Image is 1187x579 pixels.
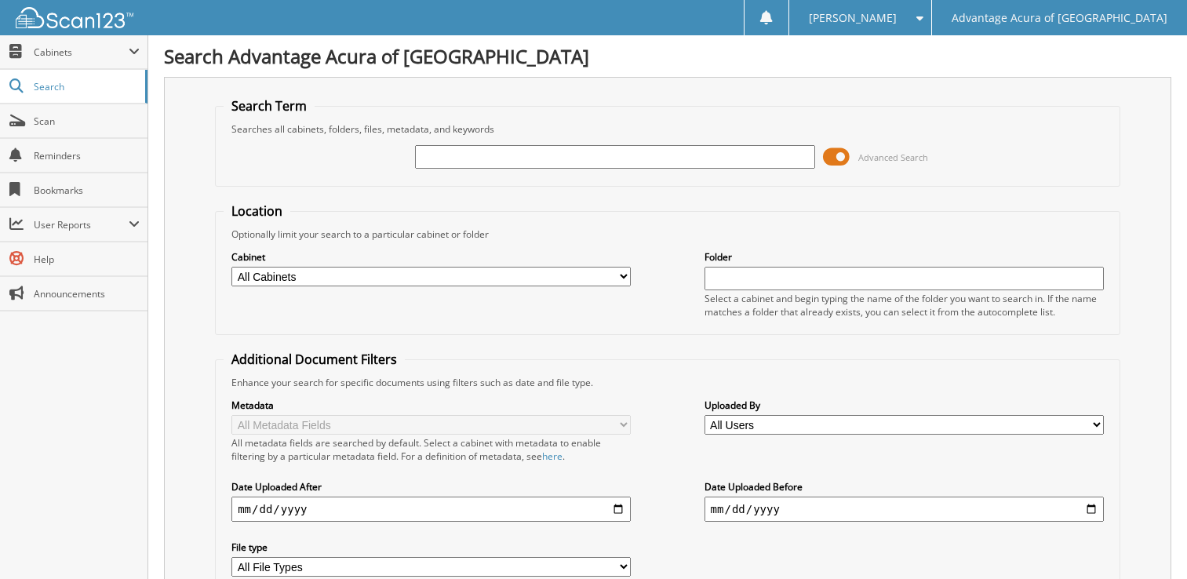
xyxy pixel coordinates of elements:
[231,541,631,554] label: File type
[809,13,897,23] span: [PERSON_NAME]
[34,253,140,266] span: Help
[16,7,133,28] img: scan123-logo-white.svg
[224,376,1112,389] div: Enhance your search for specific documents using filters such as date and file type.
[224,97,315,115] legend: Search Term
[705,399,1104,412] label: Uploaded By
[34,149,140,162] span: Reminders
[224,351,405,368] legend: Additional Document Filters
[34,287,140,300] span: Announcements
[224,228,1112,241] div: Optionally limit your search to a particular cabinet or folder
[224,202,290,220] legend: Location
[34,218,129,231] span: User Reports
[34,80,137,93] span: Search
[164,43,1171,69] h1: Search Advantage Acura of [GEOGRAPHIC_DATA]
[705,292,1104,319] div: Select a cabinet and begin typing the name of the folder you want to search in. If the name match...
[231,399,631,412] label: Metadata
[231,480,631,493] label: Date Uploaded After
[231,436,631,463] div: All metadata fields are searched by default. Select a cabinet with metadata to enable filtering b...
[224,122,1112,136] div: Searches all cabinets, folders, files, metadata, and keywords
[858,151,928,163] span: Advanced Search
[34,115,140,128] span: Scan
[34,184,140,197] span: Bookmarks
[231,497,631,522] input: start
[542,450,563,463] a: here
[705,250,1104,264] label: Folder
[705,480,1104,493] label: Date Uploaded Before
[705,497,1104,522] input: end
[231,250,631,264] label: Cabinet
[34,46,129,59] span: Cabinets
[952,13,1167,23] span: Advantage Acura of [GEOGRAPHIC_DATA]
